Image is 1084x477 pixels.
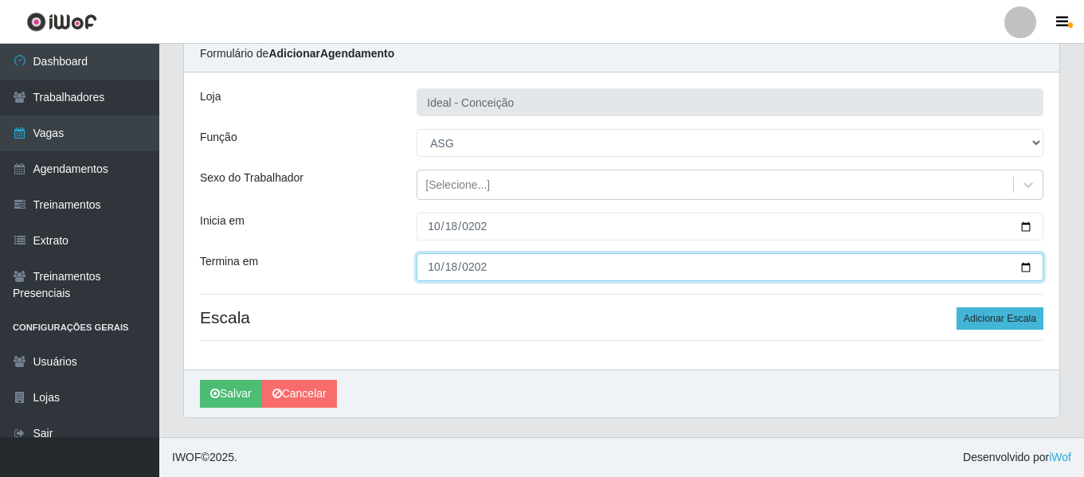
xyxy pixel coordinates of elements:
[172,449,237,466] span: © 2025 .
[200,380,262,408] button: Salvar
[1049,451,1071,463] a: iWof
[957,307,1043,330] button: Adicionar Escala
[417,213,1043,240] input: 00/00/0000
[184,36,1059,72] div: Formulário de
[200,213,245,229] label: Inicia em
[172,451,202,463] span: IWOF
[963,449,1071,466] span: Desenvolvido por
[200,170,303,186] label: Sexo do Trabalhador
[262,380,337,408] a: Cancelar
[200,253,258,270] label: Termina em
[200,307,1043,327] h4: Escala
[268,47,394,60] strong: Adicionar Agendamento
[26,12,97,32] img: CoreUI Logo
[200,88,221,105] label: Loja
[425,177,490,194] div: [Selecione...]
[200,129,237,146] label: Função
[417,253,1043,281] input: 00/00/0000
